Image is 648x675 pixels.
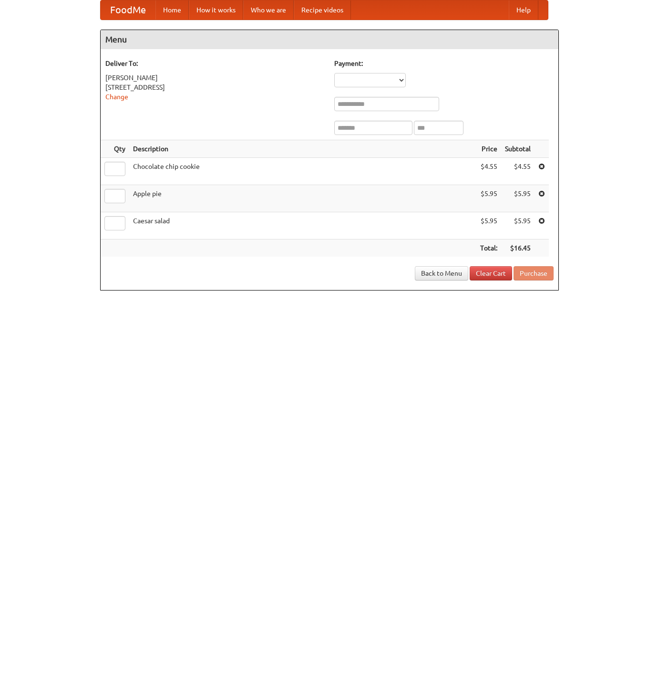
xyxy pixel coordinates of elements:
[501,185,535,212] td: $5.95
[243,0,294,20] a: Who we are
[189,0,243,20] a: How it works
[476,158,501,185] td: $4.55
[476,212,501,239] td: $5.95
[476,239,501,257] th: Total:
[129,158,476,185] td: Chocolate chip cookie
[509,0,538,20] a: Help
[470,266,512,280] a: Clear Cart
[501,212,535,239] td: $5.95
[101,0,155,20] a: FoodMe
[129,140,476,158] th: Description
[514,266,554,280] button: Purchase
[129,185,476,212] td: Apple pie
[105,93,128,101] a: Change
[101,140,129,158] th: Qty
[294,0,351,20] a: Recipe videos
[501,140,535,158] th: Subtotal
[105,83,325,92] div: [STREET_ADDRESS]
[415,266,468,280] a: Back to Menu
[129,212,476,239] td: Caesar salad
[476,140,501,158] th: Price
[501,239,535,257] th: $16.45
[105,59,325,68] h5: Deliver To:
[101,30,558,49] h4: Menu
[334,59,554,68] h5: Payment:
[501,158,535,185] td: $4.55
[105,73,325,83] div: [PERSON_NAME]
[155,0,189,20] a: Home
[476,185,501,212] td: $5.95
